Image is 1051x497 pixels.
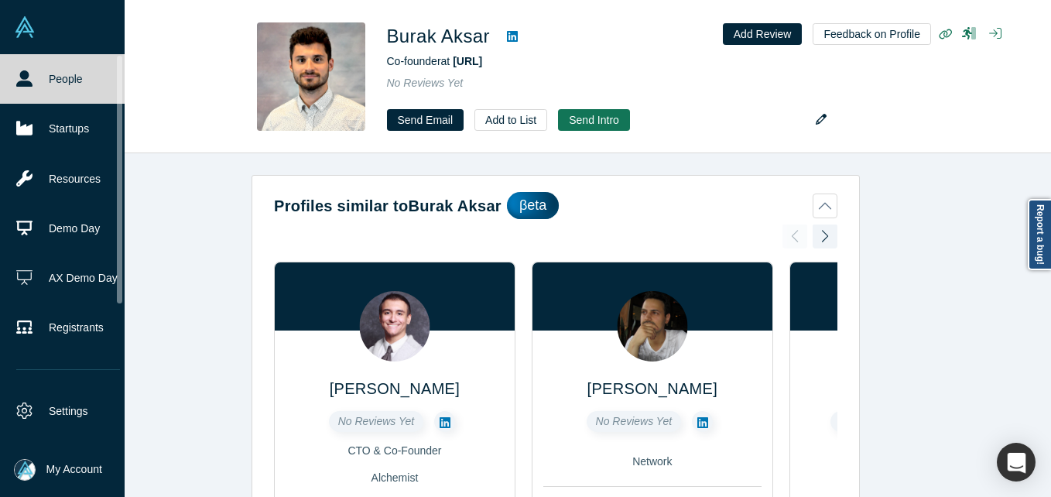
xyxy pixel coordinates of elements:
a: [PERSON_NAME] [587,380,717,397]
button: Add to List [474,109,547,131]
img: Burak Aksar's Profile Image [257,22,365,131]
img: Mia Scott's Account [14,459,36,481]
button: Feedback on Profile [813,23,931,45]
a: [URL] [453,55,482,67]
img: Alchemist Vault Logo [14,16,36,38]
a: Report a bug! [1028,199,1051,270]
h1: Burak Aksar [387,22,490,50]
span: My Account [46,461,102,478]
div: βeta [507,192,559,219]
div: Network [543,454,762,470]
img: Ameer Akashe's Profile Image [359,291,430,362]
span: No Reviews Yet [596,415,673,427]
a: [PERSON_NAME] [330,380,460,397]
span: Co-founder at [387,55,483,67]
span: CTO & Co-Founder [347,444,441,457]
button: My Account [14,459,102,481]
button: Profiles similar toBurak Aksarβeta [274,192,837,219]
span: No Reviews Yet [338,415,415,427]
div: Alchemist [801,470,1019,486]
div: Alchemist [286,470,504,486]
img: Brian Amaro's Profile Image [617,291,687,362]
a: Send Email [387,109,464,131]
button: Send Intro [558,109,630,131]
h2: Profiles similar to Burak Aksar [274,194,502,218]
span: No Reviews Yet [387,77,464,89]
button: Add Review [723,23,803,45]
